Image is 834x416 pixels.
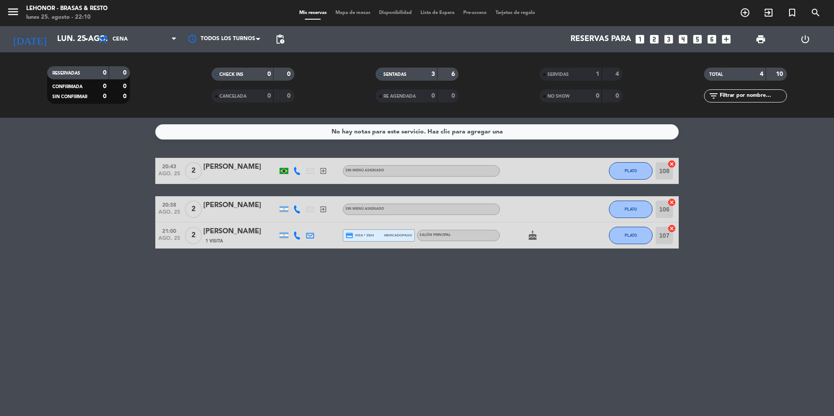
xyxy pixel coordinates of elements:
[219,72,243,77] span: CHECK INS
[345,169,384,172] span: Sin menú asignado
[185,227,202,244] span: 2
[625,168,637,173] span: PLATO
[547,94,570,99] span: NO SHOW
[763,7,774,18] i: exit_to_app
[319,167,327,175] i: exit_to_app
[615,71,621,77] strong: 4
[810,7,821,18] i: search
[158,235,180,246] span: ago. 25
[721,34,732,45] i: add_box
[345,232,353,239] i: credit_card
[755,34,766,44] span: print
[625,207,637,211] span: PLATO
[596,93,599,99] strong: 0
[431,71,435,77] strong: 3
[203,200,277,211] div: [PERSON_NAME]
[663,34,674,45] i: looks_3
[267,71,271,77] strong: 0
[205,238,223,245] span: 1 Visita
[451,93,457,99] strong: 0
[609,227,653,244] button: PLATO
[527,230,538,241] i: cake
[571,35,631,44] span: Reservas para
[7,30,53,49] i: [DATE]
[491,10,540,15] span: Tarjetas de regalo
[81,34,92,44] i: arrow_drop_down
[706,34,718,45] i: looks_6
[203,161,277,173] div: [PERSON_NAME]
[267,93,271,99] strong: 0
[185,162,202,180] span: 2
[103,70,106,76] strong: 0
[677,34,689,45] i: looks_4
[625,233,637,238] span: PLATO
[345,232,374,239] span: visa * 3524
[451,71,457,77] strong: 6
[52,71,80,75] span: RESERVADAS
[287,71,292,77] strong: 0
[295,10,331,15] span: Mis reservas
[103,83,106,89] strong: 0
[667,160,676,168] i: cancel
[667,198,676,207] i: cancel
[420,233,451,237] span: SALÓN PRINCIPAL
[7,5,20,21] button: menu
[383,72,407,77] span: SENTADAS
[384,232,412,238] span: mercadopago
[158,171,180,181] span: ago. 25
[103,93,106,99] strong: 0
[459,10,491,15] span: Pre-acceso
[158,225,180,235] span: 21:00
[319,205,327,213] i: exit_to_app
[332,127,503,137] div: No hay notas para este servicio. Haz clic para agregar una
[375,10,416,15] span: Disponibilidad
[609,162,653,180] button: PLATO
[52,85,82,89] span: CONFIRMADA
[7,5,20,18] i: menu
[615,93,621,99] strong: 0
[287,93,292,99] strong: 0
[787,7,797,18] i: turned_in_not
[26,4,108,13] div: Lehonor - Brasas & Resto
[123,93,128,99] strong: 0
[158,199,180,209] span: 20:58
[123,70,128,76] strong: 0
[331,10,375,15] span: Mapa de mesas
[596,71,599,77] strong: 1
[719,91,786,101] input: Filtrar por nombre...
[123,83,128,89] strong: 0
[634,34,646,45] i: looks_one
[609,201,653,218] button: PLATO
[709,72,723,77] span: TOTAL
[345,207,384,211] span: Sin menú asignado
[26,13,108,22] div: lunes 25. agosto - 22:10
[776,71,785,77] strong: 10
[275,34,285,44] span: pending_actions
[383,94,416,99] span: RE AGENDADA
[800,34,810,44] i: power_settings_new
[158,161,180,171] span: 20:43
[667,224,676,233] i: cancel
[203,226,277,237] div: [PERSON_NAME]
[52,95,87,99] span: SIN CONFIRMAR
[708,91,719,101] i: filter_list
[113,36,128,42] span: Cena
[760,71,763,77] strong: 4
[649,34,660,45] i: looks_two
[547,72,569,77] span: SERVIDAS
[783,26,827,52] div: LOG OUT
[431,93,435,99] strong: 0
[416,10,459,15] span: Lista de Espera
[692,34,703,45] i: looks_5
[185,201,202,218] span: 2
[158,209,180,219] span: ago. 25
[740,7,750,18] i: add_circle_outline
[219,94,246,99] span: CANCELADA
